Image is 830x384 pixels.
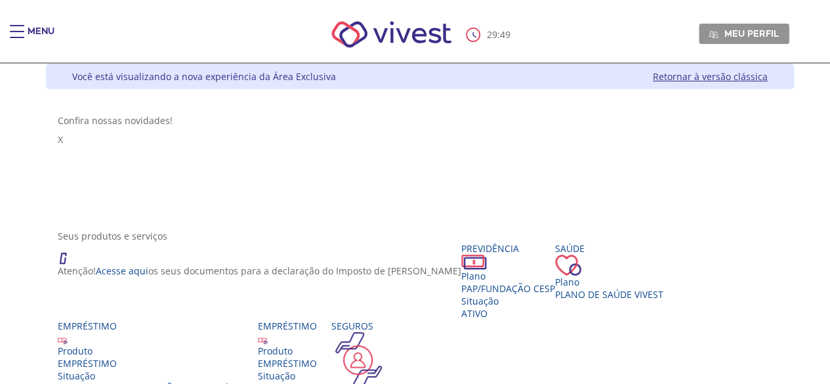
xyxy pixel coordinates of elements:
[258,335,268,345] img: ico_emprestimo.svg
[461,242,555,255] div: Previdência
[466,28,513,42] div: :
[555,242,663,255] div: Saúde
[331,320,493,332] div: Seguros
[58,357,258,370] div: EMPRÉSTIMO
[28,25,54,51] div: Menu
[461,242,555,320] a: Previdência PlanoPAP/Fundação CESP SituaçãoAtivo
[58,335,68,345] img: ico_emprestimo.svg
[724,28,779,39] span: Meu perfil
[500,28,510,41] span: 49
[58,320,258,332] div: Empréstimo
[709,30,718,39] img: Meu perfil
[58,230,782,242] div: Seus produtos e serviços
[58,345,258,357] div: Produto
[461,255,487,270] img: ico_dinheiro.png
[72,70,336,83] div: Você está visualizando a nova experiência da Área Exclusiva
[258,370,331,382] div: Situação
[58,133,63,146] span: X
[461,307,488,320] span: Ativo
[699,24,789,43] a: Meu perfil
[96,265,148,277] a: Acesse aqui
[461,295,555,307] div: Situação
[461,282,555,295] span: PAP/Fundação CESP
[653,70,768,83] a: Retornar à versão clássica
[555,276,663,288] div: Plano
[258,345,331,357] div: Produto
[58,370,258,382] div: Situação
[555,242,663,301] a: Saúde PlanoPlano de Saúde VIVEST
[555,288,663,301] span: Plano de Saúde VIVEST
[317,7,466,62] img: Vivest
[461,270,555,282] div: Plano
[58,265,461,277] p: Atenção! os seus documentos para a declaração do Imposto de [PERSON_NAME]
[487,28,497,41] span: 29
[58,114,782,127] div: Confira nossas novidades!
[258,357,331,370] div: EMPRÉSTIMO
[58,114,782,217] section: <span lang="pt-BR" dir="ltr">Visualizador do Conteúdo da Web</span> 1
[555,255,581,276] img: ico_coracao.png
[258,320,331,332] div: Empréstimo
[58,242,80,265] img: ico_atencao.png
